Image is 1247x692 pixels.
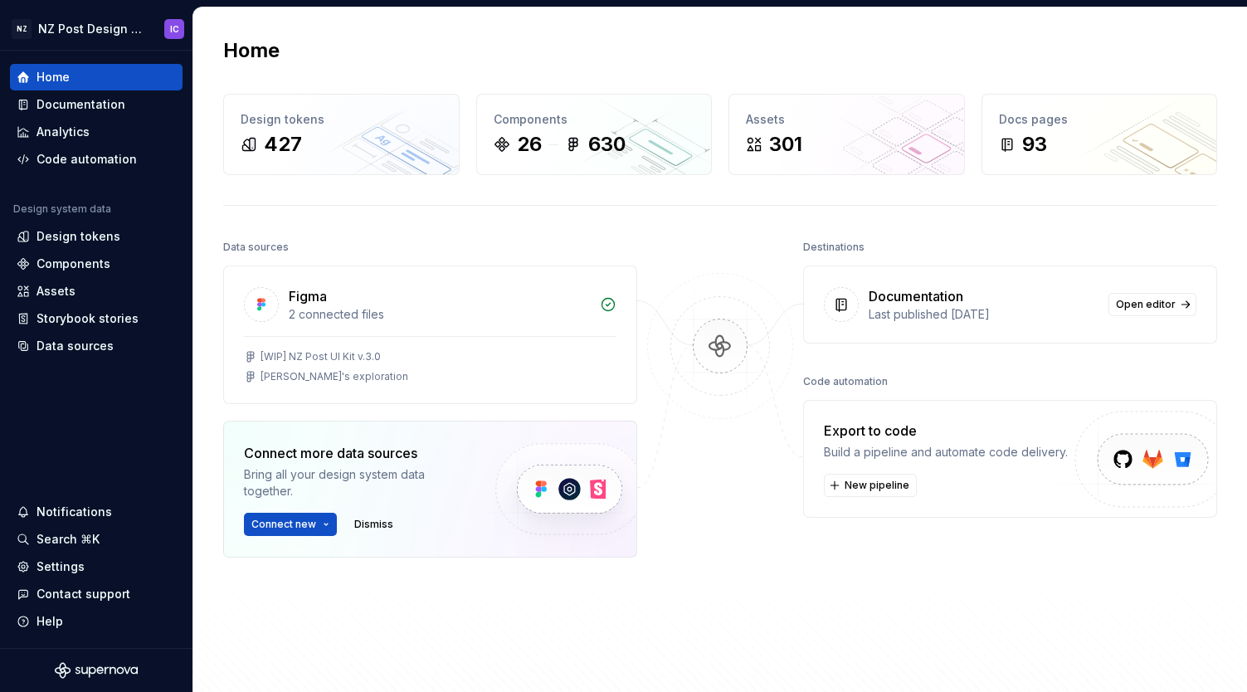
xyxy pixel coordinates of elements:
[494,111,695,128] div: Components
[3,11,189,46] button: NZNZ Post Design SystemIC
[37,310,139,327] div: Storybook stories
[10,278,183,305] a: Assets
[10,146,183,173] a: Code automation
[746,111,947,128] div: Assets
[803,236,865,259] div: Destinations
[37,96,125,113] div: Documentation
[10,581,183,607] button: Contact support
[261,350,381,363] div: [WIP] NZ Post UI Kit v.3.0
[261,370,408,383] div: [PERSON_NAME]'s exploration
[38,21,144,37] div: NZ Post Design System
[869,306,1098,323] div: Last published [DATE]
[244,513,337,536] button: Connect new
[769,131,802,158] div: 301
[37,69,70,85] div: Home
[10,119,183,145] a: Analytics
[10,223,183,250] a: Design tokens
[223,266,637,404] a: Figma2 connected files[WIP] NZ Post UI Kit v.3.0[PERSON_NAME]'s exploration
[10,526,183,553] button: Search ⌘K
[244,443,467,463] div: Connect more data sources
[10,251,183,277] a: Components
[37,558,85,575] div: Settings
[982,94,1218,175] a: Docs pages93
[251,518,316,531] span: Connect new
[517,131,542,158] div: 26
[264,131,302,158] div: 427
[10,64,183,90] a: Home
[289,306,590,323] div: 2 connected files
[824,474,917,497] button: New pipeline
[223,37,280,64] h2: Home
[37,338,114,354] div: Data sources
[354,518,393,531] span: Dismiss
[803,370,888,393] div: Code automation
[824,421,1068,441] div: Export to code
[223,236,289,259] div: Data sources
[588,131,626,158] div: 630
[170,22,179,36] div: IC
[10,91,183,118] a: Documentation
[37,124,90,140] div: Analytics
[37,151,137,168] div: Code automation
[13,202,111,216] div: Design system data
[10,499,183,525] button: Notifications
[869,286,963,306] div: Documentation
[37,586,130,602] div: Contact support
[37,283,76,300] div: Assets
[37,613,63,630] div: Help
[10,553,183,580] a: Settings
[1116,298,1176,311] span: Open editor
[728,94,965,175] a: Assets301
[10,608,183,635] button: Help
[244,466,467,500] div: Bring all your design system data together.
[37,228,120,245] div: Design tokens
[999,111,1201,128] div: Docs pages
[37,531,100,548] div: Search ⌘K
[10,305,183,332] a: Storybook stories
[1108,293,1196,316] a: Open editor
[37,256,110,272] div: Components
[37,504,112,520] div: Notifications
[347,513,401,536] button: Dismiss
[289,286,327,306] div: Figma
[845,479,909,492] span: New pipeline
[55,662,138,679] svg: Supernova Logo
[223,94,460,175] a: Design tokens427
[476,94,713,175] a: Components26630
[10,333,183,359] a: Data sources
[241,111,442,128] div: Design tokens
[1022,131,1047,158] div: 93
[12,19,32,39] div: NZ
[824,444,1068,461] div: Build a pipeline and automate code delivery.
